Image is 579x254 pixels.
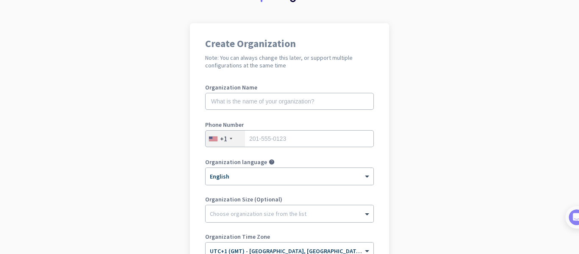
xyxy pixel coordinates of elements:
label: Organization language [205,159,267,165]
label: Phone Number [205,122,374,128]
i: help [269,159,275,165]
input: What is the name of your organization? [205,93,374,110]
label: Organization Size (Optional) [205,196,374,202]
h2: Note: You can always change this later, or support multiple configurations at the same time [205,54,374,69]
label: Organization Name [205,84,374,90]
h1: Create Organization [205,39,374,49]
input: 201-555-0123 [205,130,374,147]
div: +1 [220,134,227,143]
label: Organization Time Zone [205,234,374,240]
